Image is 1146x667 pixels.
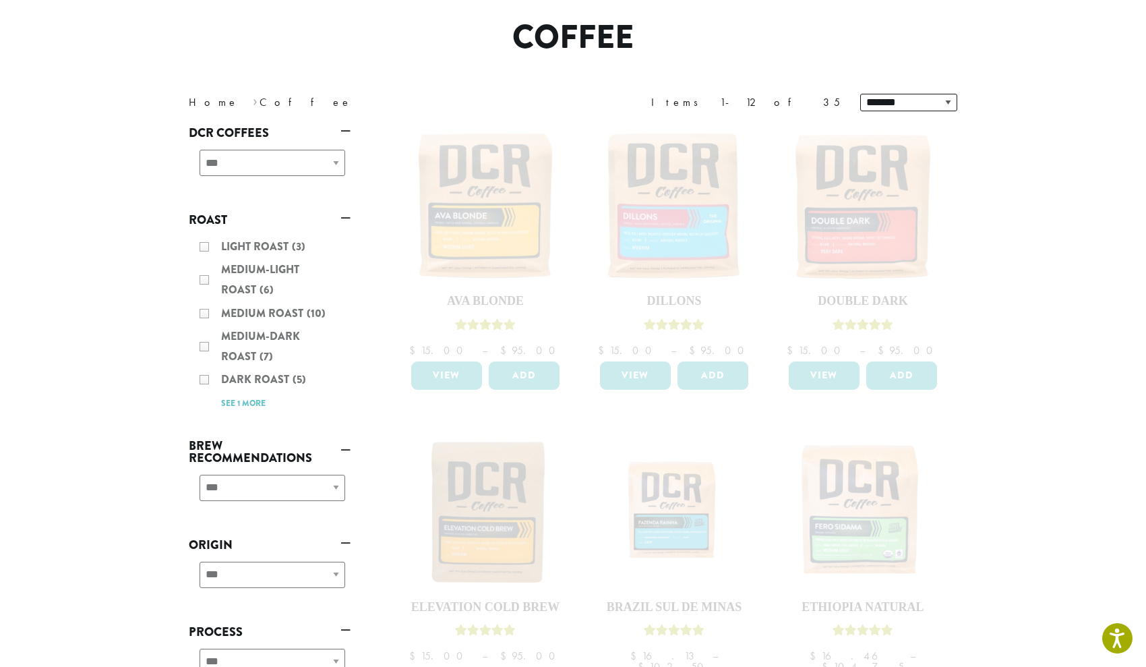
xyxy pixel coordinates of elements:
[189,144,351,192] div: DCR Coffees
[189,95,239,109] a: Home
[189,94,553,111] nav: Breadcrumb
[189,121,351,144] a: DCR Coffees
[179,18,967,57] h1: Coffee
[189,208,351,231] a: Roast
[651,94,840,111] div: Items 1-12 of 35
[253,90,258,111] span: ›
[189,556,351,604] div: Origin
[189,434,351,469] a: Brew Recommendations
[189,533,351,556] a: Origin
[189,620,351,643] a: Process
[189,231,351,418] div: Roast
[189,469,351,517] div: Brew Recommendations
